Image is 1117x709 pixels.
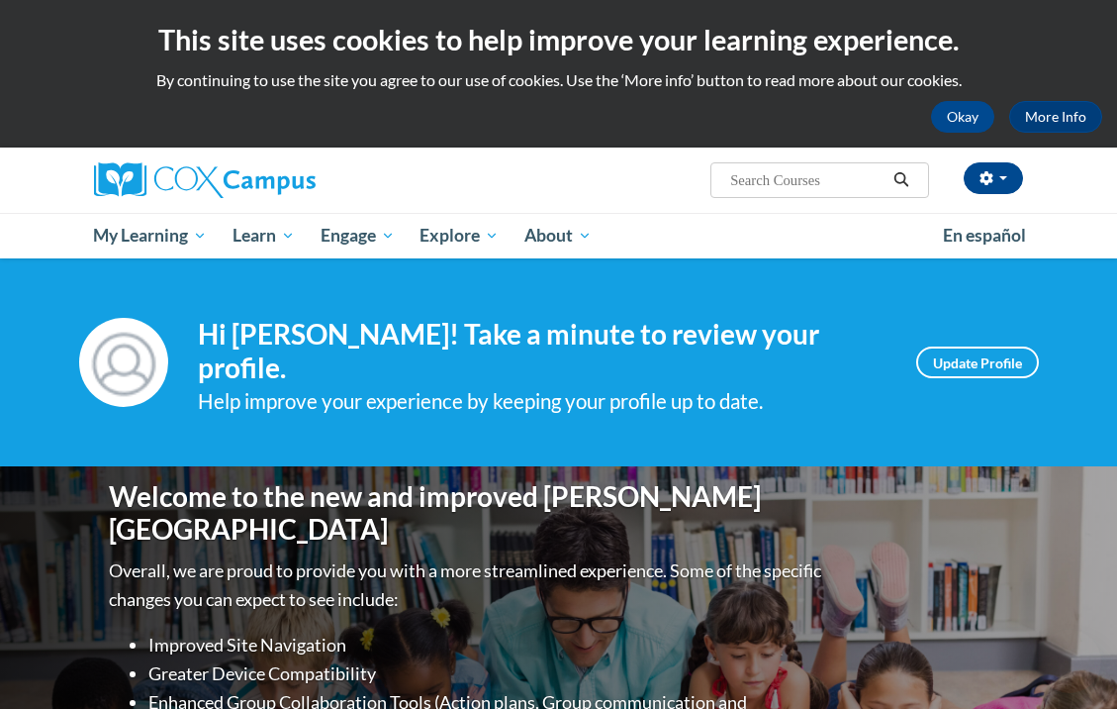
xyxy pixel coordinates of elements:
span: Learn [233,224,295,248]
h1: Welcome to the new and improved [PERSON_NAME][GEOGRAPHIC_DATA] [109,480,826,547]
a: My Learning [81,213,221,258]
a: Update Profile [916,347,1039,378]
button: Search [886,168,916,192]
input: Search Courses [728,168,886,192]
iframe: Button to launch messaging window [1038,630,1101,693]
span: Engage [321,224,395,248]
img: Cox Campus [94,162,316,198]
span: About [524,224,592,248]
a: Learn [220,213,308,258]
li: Greater Device Compatibility [148,659,826,688]
a: More Info [1009,101,1102,133]
h2: This site uses cookies to help improve your learning experience. [15,20,1102,59]
p: Overall, we are proud to provide you with a more streamlined experience. Some of the specific cha... [109,557,826,614]
a: About [512,213,605,258]
button: Account Settings [964,162,1023,194]
a: Cox Campus [94,162,384,198]
a: Explore [407,213,512,258]
button: Okay [931,101,994,133]
span: En español [943,225,1026,246]
a: Engage [308,213,408,258]
span: My Learning [93,224,207,248]
h4: Hi [PERSON_NAME]! Take a minute to review your profile. [198,318,886,384]
span: Explore [419,224,499,248]
div: Main menu [79,213,1039,258]
a: En español [930,215,1039,256]
p: By continuing to use the site you agree to our use of cookies. Use the ‘More info’ button to read... [15,69,1102,91]
li: Improved Site Navigation [148,631,826,659]
img: Profile Image [79,318,168,407]
div: Help improve your experience by keeping your profile up to date. [198,385,886,418]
